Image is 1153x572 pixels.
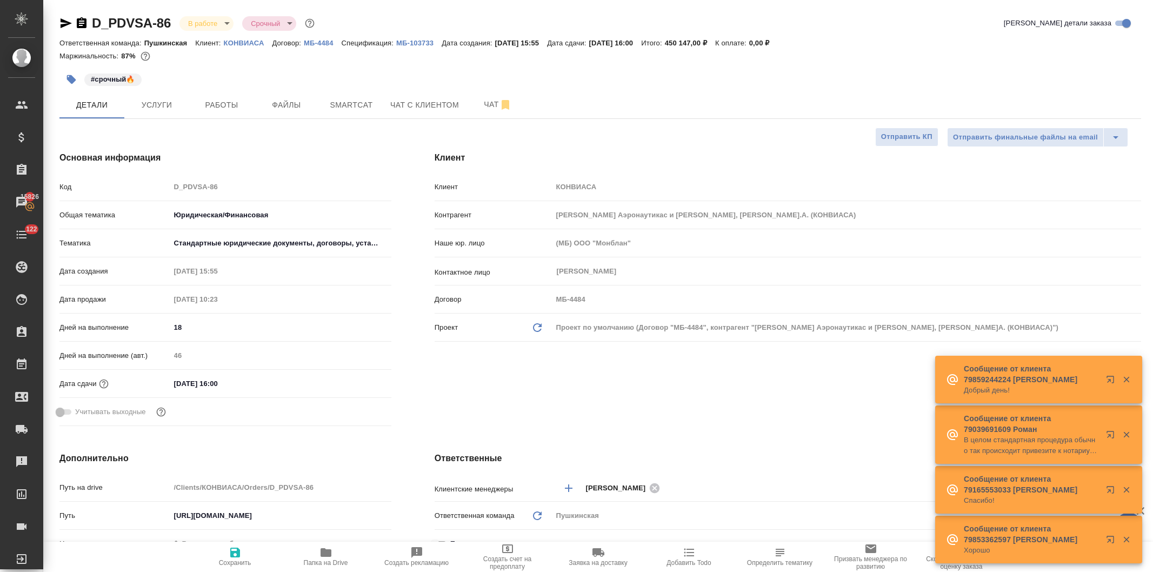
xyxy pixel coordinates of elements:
[552,235,1141,251] input: Пустое поле
[170,348,391,363] input: Пустое поле
[303,16,317,30] button: Доп статусы указывают на важность/срочность заказа
[170,179,391,195] input: Пустое поле
[442,39,495,47] p: Дата создания:
[964,413,1099,435] p: Сообщение от клиента 79039691609 Роман
[552,318,1141,337] div: Проект по умолчанию (Договор "МБ-4484", контрагент "[PERSON_NAME] Аэронаутикас и [PERSON_NAME], [...
[195,39,223,47] p: Клиент:
[14,191,45,202] span: 15826
[75,407,146,417] span: Учитывать выходные
[469,555,546,570] span: Создать счет на предоплату
[3,189,41,216] a: 15826
[556,475,582,501] button: Добавить менеджера
[435,238,552,249] p: Наше юр. лицо
[875,128,938,147] button: Отправить КП
[552,179,1141,195] input: Пустое поле
[747,559,812,567] span: Определить тематику
[499,98,512,111] svg: Отписаться
[552,291,1141,307] input: Пустое поле
[342,39,396,47] p: Спецификация:
[1115,485,1137,495] button: Закрыть
[715,39,749,47] p: К оплате:
[832,555,910,570] span: Призвать менеджера по развитию
[390,98,459,112] span: Чат с клиентом
[224,39,272,47] p: КОНВИАСА
[272,39,304,47] p: Договор:
[749,39,778,47] p: 0,00 ₽
[59,294,170,305] p: Дата продажи
[964,495,1099,506] p: Спасибо!
[435,484,552,495] p: Клиентские менеджеры
[179,16,234,31] div: В работе
[964,545,1099,556] p: Хорошо
[435,322,458,333] p: Проект
[170,480,391,495] input: Пустое поле
[644,542,735,572] button: Добавить Todo
[552,507,1141,525] div: Пушкинская
[641,39,664,47] p: Итого:
[59,182,170,192] p: Код
[735,542,825,572] button: Определить тематику
[185,19,221,28] button: В работе
[964,363,1099,385] p: Сообщение от клиента 79859244224 [PERSON_NAME]
[224,38,272,47] a: КОНВИАСА
[170,206,391,224] div: Юридическая/Финансовая
[83,74,143,83] span: срочный🔥
[435,182,552,192] p: Клиент
[59,510,170,521] p: Путь
[281,542,371,572] button: Папка на Drive
[1099,369,1125,395] button: Открыть в новой вкладке
[435,294,552,305] p: Договор
[396,38,442,47] a: МБ-103733
[196,98,248,112] span: Работы
[371,542,462,572] button: Создать рекламацию
[964,435,1099,456] p: В целом стандартная процедура обычно так происходит привезите к нотариусу будь это доверенность или
[59,17,72,30] button: Скопировать ссылку для ЯМессенджера
[1115,430,1137,440] button: Закрыть
[435,267,552,278] p: Контактное лицо
[953,131,1098,144] span: Отправить финальные файлы на email
[1099,424,1125,450] button: Открыть в новой вкладке
[964,474,1099,495] p: Сообщение от клиента 79165553033 [PERSON_NAME]
[170,263,265,279] input: Пустое поле
[170,535,391,553] div: ✎ Введи что-нибудь
[589,39,642,47] p: [DATE] 16:00
[435,210,552,221] p: Контрагент
[170,291,265,307] input: Пустое поле
[59,322,170,333] p: Дней на выполнение
[552,207,1141,223] input: Пустое поле
[665,39,715,47] p: 450 147,00 ₽
[59,266,170,277] p: Дата создания
[3,221,41,248] a: 122
[190,542,281,572] button: Сохранить
[59,378,97,389] p: Дата сдачи
[304,559,348,567] span: Папка на Drive
[435,151,1141,164] h4: Клиент
[1115,375,1137,384] button: Закрыть
[569,559,627,567] span: Заявка на доставку
[462,542,553,572] button: Создать счет на предоплату
[586,483,652,494] span: [PERSON_NAME]
[435,510,515,521] p: Ответственная команда
[174,538,378,549] div: ✎ Введи что-нибудь
[59,52,121,60] p: Маржинальность:
[964,385,1099,396] p: Добрый день!
[59,151,391,164] h4: Основная информация
[59,350,170,361] p: Дней на выполнение (авт.)
[154,405,168,419] button: Выбери, если сб и вс нужно считать рабочими днями для выполнения заказа.
[586,481,664,495] div: [PERSON_NAME]
[304,38,341,47] a: МБ-4484
[242,16,296,31] div: В работе
[59,452,391,465] h4: Дополнительно
[947,128,1104,147] button: Отправить финальные файлы на email
[92,16,171,30] a: D_PDVSA-86
[170,376,265,391] input: ✎ Введи что-нибудь
[547,39,589,47] p: Дата сдачи:
[66,98,118,112] span: Детали
[97,377,111,391] button: Если добавить услуги и заполнить их объемом, то дата рассчитается автоматически
[472,98,524,111] span: Чат
[495,39,548,47] p: [DATE] 15:55
[384,559,449,567] span: Создать рекламацию
[59,68,83,91] button: Добавить тэг
[1099,479,1125,505] button: Открыть в новой вкладке
[947,128,1128,147] div: split button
